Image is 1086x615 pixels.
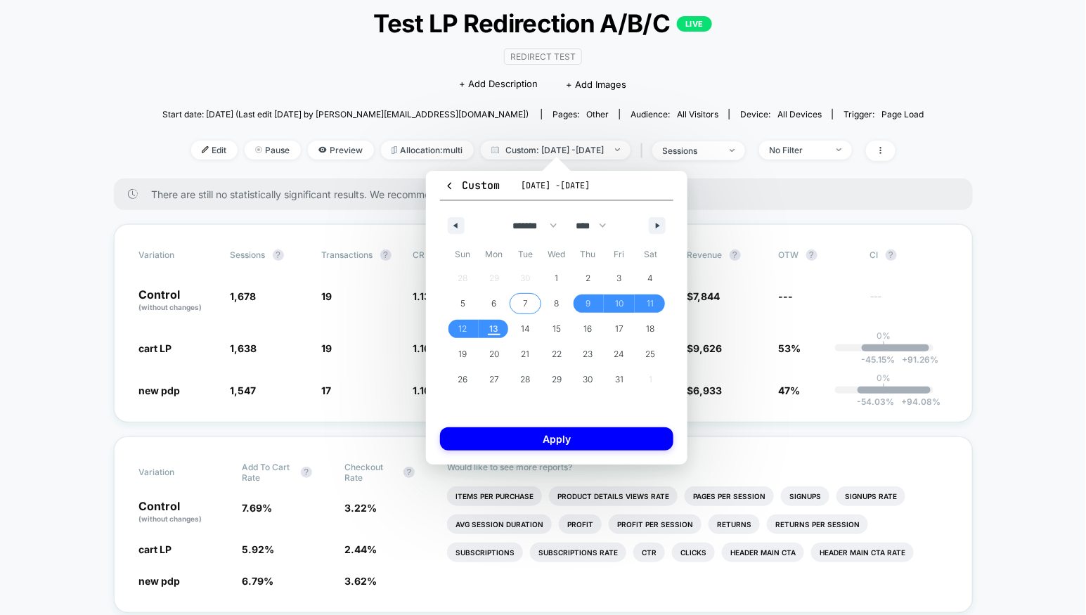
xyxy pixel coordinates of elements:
[447,486,542,506] li: Items Per Purchase
[843,109,924,119] div: Trigger:
[139,575,181,587] span: new pdp
[779,250,856,261] span: OTW
[583,367,593,392] span: 30
[559,514,602,534] li: Profit
[242,462,294,483] span: Add To Cart Rate
[586,266,590,291] span: 2
[510,342,541,367] button: 21
[460,291,465,316] span: 5
[883,341,886,351] p: |
[836,148,841,151] img: end
[896,354,939,365] span: 91.26 %
[139,500,228,524] p: Control
[541,291,573,316] button: 8
[722,543,804,562] li: Header Main Cta
[604,266,635,291] button: 3
[635,342,666,367] button: 25
[635,291,666,316] button: 11
[902,396,907,407] span: +
[491,146,499,153] img: calendar
[770,145,826,155] div: No Filter
[549,486,678,506] li: Product Details Views Rate
[491,291,496,316] span: 6
[162,109,529,119] span: Start date: [DATE] (Last edit [DATE] by [PERSON_NAME][EMAIL_ADDRESS][DOMAIN_NAME])
[139,303,202,311] span: (without changes)
[767,514,868,534] li: Returns Per Session
[440,427,673,451] button: Apply
[322,250,373,260] span: Transactions
[510,243,541,266] span: Tue
[481,141,631,160] span: Custom: [DATE] - [DATE]
[447,291,479,316] button: 5
[521,342,529,367] span: 21
[489,316,498,342] span: 13
[139,342,172,354] span: cart LP
[584,316,593,342] span: 16
[444,179,500,193] span: Custom
[231,342,257,354] span: 1,638
[617,266,622,291] span: 3
[521,180,590,191] span: [DATE] - [DATE]
[458,316,467,342] span: 12
[242,575,273,587] span: 6.79 %
[870,292,948,313] span: ---
[631,109,718,119] div: Audience:
[231,250,266,260] span: Sessions
[381,141,474,160] span: Allocation: multi
[458,367,467,392] span: 26
[392,146,397,154] img: rebalance
[541,243,573,266] span: Wed
[687,384,723,396] span: $
[344,462,396,483] span: Checkout Rate
[530,543,626,562] li: Subscriptions Rate
[322,342,332,354] span: 19
[870,250,948,261] span: CI
[440,178,673,201] button: Custom[DATE] -[DATE]
[552,342,562,367] span: 22
[322,290,332,302] span: 19
[709,514,760,534] li: Returns
[677,16,712,32] p: LIVE
[635,266,666,291] button: 4
[554,291,559,316] span: 8
[638,141,652,161] span: |
[777,109,822,119] span: all devices
[200,8,886,38] span: Test LP Redirection A/B/C
[231,290,257,302] span: 1,678
[552,367,562,392] span: 29
[583,342,593,367] span: 23
[604,367,635,392] button: 31
[806,250,817,261] button: ?
[344,543,377,555] span: 2.44 %
[635,316,666,342] button: 18
[729,109,832,119] span: Device:
[458,342,467,367] span: 19
[139,514,202,523] span: (without changes)
[779,384,801,396] span: 47%
[242,502,272,514] span: 7.69 %
[730,149,735,152] img: end
[344,575,377,587] span: 3.62 %
[694,384,723,396] span: 6,933
[858,396,895,407] span: -54.03 %
[572,291,604,316] button: 9
[586,109,609,119] span: other
[510,367,541,392] button: 28
[633,543,665,562] li: Ctr
[647,291,654,316] span: 11
[886,250,897,261] button: ?
[139,250,216,261] span: Variation
[380,250,392,261] button: ?
[730,250,741,261] button: ?
[572,243,604,266] span: Thu
[245,141,301,160] span: Pause
[685,486,774,506] li: Pages Per Session
[521,316,530,342] span: 14
[687,290,720,302] span: $
[202,146,209,153] img: edit
[308,141,374,160] span: Preview
[903,354,908,365] span: +
[447,316,479,342] button: 12
[694,290,720,302] span: 7,844
[555,266,558,291] span: 1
